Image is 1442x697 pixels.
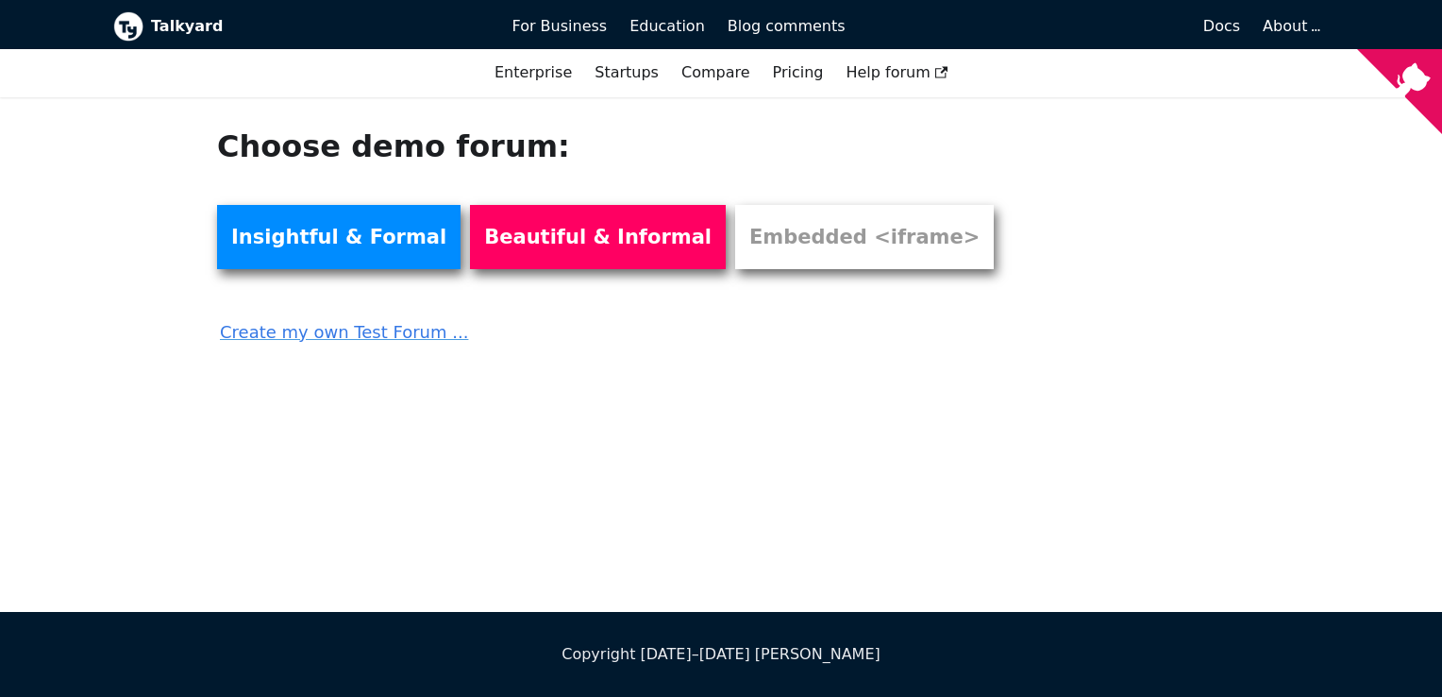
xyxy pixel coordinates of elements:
[716,10,857,42] a: Blog comments
[113,11,486,42] a: Talkyard logoTalkyard
[217,205,461,269] a: Insightful & Formal
[583,57,670,89] a: Startups
[728,17,846,35] span: Blog comments
[151,14,486,39] b: Talkyard
[618,10,716,42] a: Education
[1263,17,1317,35] a: About
[735,205,994,269] a: Embedded <iframe>
[113,642,1329,667] div: Copyright [DATE]–[DATE] [PERSON_NAME]
[483,57,583,89] a: Enterprise
[470,205,726,269] a: Beautiful & Informal
[512,17,608,35] span: For Business
[1203,17,1240,35] span: Docs
[762,57,835,89] a: Pricing
[834,57,959,89] a: Help forum
[681,63,750,81] a: Compare
[217,305,1017,347] a: Create my own Test Forum ...
[217,127,1017,165] h1: Choose demo forum:
[857,10,1252,42] a: Docs
[846,63,947,81] span: Help forum
[501,10,619,42] a: For Business
[113,11,143,42] img: Talkyard logo
[629,17,705,35] span: Education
